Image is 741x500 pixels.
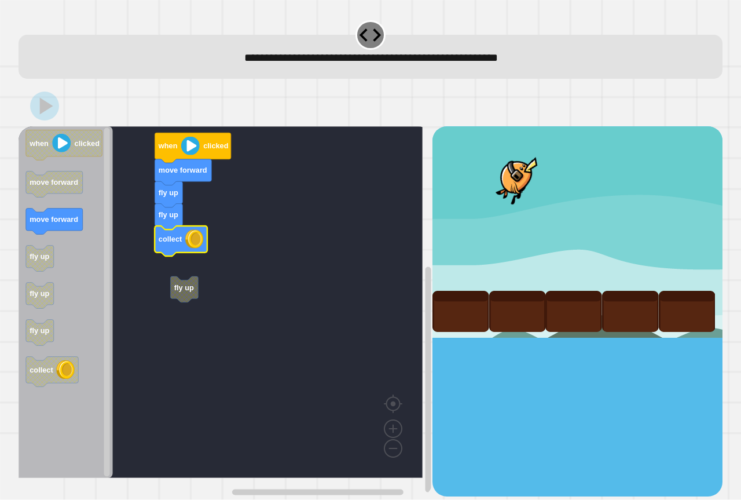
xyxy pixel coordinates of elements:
[30,178,78,187] text: move forward
[75,139,100,148] text: clicked
[159,235,182,244] text: collect
[158,142,178,151] text: when
[203,142,228,151] text: clicked
[19,126,432,496] div: Blockly Workspace
[30,327,49,335] text: fly up
[30,366,53,374] text: collect
[174,283,194,292] text: fly up
[159,188,178,197] text: fly up
[159,211,178,220] text: fly up
[30,290,49,298] text: fly up
[159,166,207,175] text: move forward
[29,139,49,148] text: when
[30,216,78,224] text: move forward
[30,253,49,261] text: fly up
